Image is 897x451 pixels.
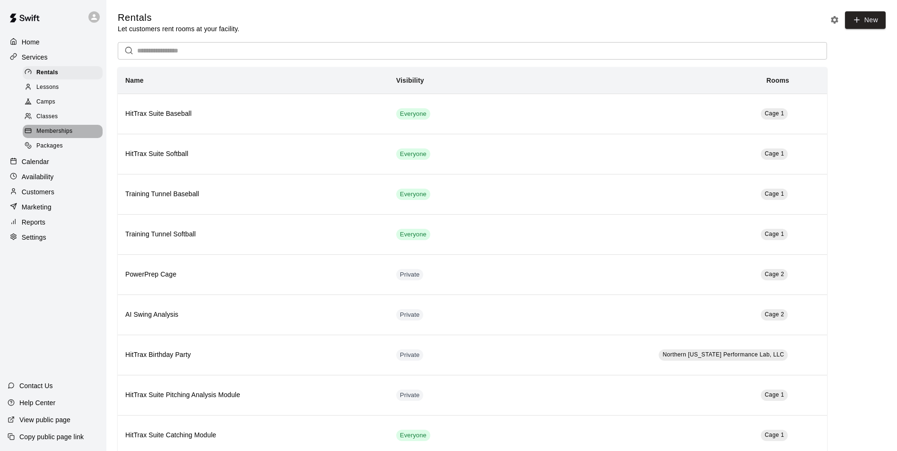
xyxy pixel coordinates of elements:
[125,189,381,199] h6: Training Tunnel Baseball
[36,112,58,121] span: Classes
[396,349,424,361] div: This service is hidden, and can only be accessed via a direct link
[23,110,103,123] div: Classes
[23,139,106,154] a: Packages
[8,185,99,199] a: Customers
[396,189,430,200] div: This service is visible to all of your customers
[765,150,784,157] span: Cage 1
[23,66,103,79] div: Rentals
[23,65,106,80] a: Rentals
[765,191,784,197] span: Cage 1
[766,77,789,84] b: Rooms
[396,351,424,360] span: Private
[396,270,424,279] span: Private
[22,172,54,182] p: Availability
[125,390,381,400] h6: HitTrax Suite Pitching Analysis Module
[19,398,55,408] p: Help Center
[765,271,784,278] span: Cage 2
[662,351,784,358] span: Northern [US_STATE] Performance Lab, LLC
[23,95,106,110] a: Camps
[36,68,58,78] span: Rentals
[22,157,49,166] p: Calendar
[8,170,99,184] a: Availability
[8,215,99,229] a: Reports
[125,430,381,441] h6: HitTrax Suite Catching Module
[118,24,239,34] p: Let customers rent rooms at your facility.
[22,187,54,197] p: Customers
[765,110,784,117] span: Cage 1
[36,127,72,136] span: Memberships
[845,11,886,29] a: New
[22,233,46,242] p: Settings
[125,269,381,280] h6: PowerPrep Cage
[8,50,99,64] a: Services
[8,155,99,169] a: Calendar
[396,430,430,441] div: This service is visible to all of your customers
[23,95,103,109] div: Camps
[36,97,55,107] span: Camps
[765,432,784,438] span: Cage 1
[23,124,106,139] a: Memberships
[125,109,381,119] h6: HitTrax Suite Baseball
[125,350,381,360] h6: HitTrax Birthday Party
[396,230,430,239] span: Everyone
[22,202,52,212] p: Marketing
[396,309,424,321] div: This service is hidden, and can only be accessed via a direct link
[22,52,48,62] p: Services
[23,125,103,138] div: Memberships
[396,229,430,240] div: This service is visible to all of your customers
[19,381,53,390] p: Contact Us
[125,77,144,84] b: Name
[827,13,842,27] button: Rental settings
[396,311,424,320] span: Private
[396,431,430,440] span: Everyone
[396,391,424,400] span: Private
[396,190,430,199] span: Everyone
[125,229,381,240] h6: Training Tunnel Softball
[396,269,424,280] div: This service is hidden, and can only be accessed via a direct link
[8,230,99,244] a: Settings
[22,217,45,227] p: Reports
[396,390,424,401] div: This service is hidden, and can only be accessed via a direct link
[36,141,63,151] span: Packages
[8,35,99,49] a: Home
[36,83,59,92] span: Lessons
[396,148,430,160] div: This service is visible to all of your customers
[118,11,239,24] h5: Rentals
[765,231,784,237] span: Cage 1
[396,150,430,159] span: Everyone
[23,80,106,95] a: Lessons
[23,139,103,153] div: Packages
[19,432,84,442] p: Copy public page link
[19,415,70,425] p: View public page
[396,77,424,84] b: Visibility
[125,310,381,320] h6: AI Swing Analysis
[8,200,99,214] a: Marketing
[125,149,381,159] h6: HitTrax Suite Softball
[396,110,430,119] span: Everyone
[396,108,430,120] div: This service is visible to all of your customers
[765,311,784,318] span: Cage 2
[765,391,784,398] span: Cage 1
[22,37,40,47] p: Home
[23,110,106,124] a: Classes
[23,81,103,94] div: Lessons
